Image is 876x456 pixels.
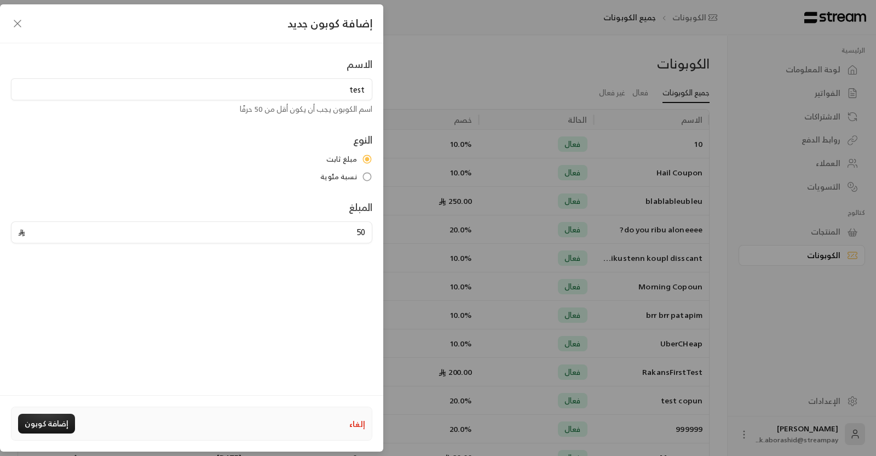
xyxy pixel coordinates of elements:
[11,100,372,115] div: اسم الكوبون يجب أن يكون أقل من 50 حرفًا
[18,414,75,434] button: إضافة كوبون
[326,154,357,165] span: مبلغ ثابت
[353,132,372,147] label: النوع
[349,418,365,430] button: إلغاء
[287,14,372,33] span: إضافة كوبون جديد
[347,56,372,72] label: الاسم
[11,78,372,100] input: أدخل اسم الكوبون
[349,200,372,215] label: المبلغ
[320,172,357,183] span: نسبة مئوية
[30,222,365,243] input: أدخل هنا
